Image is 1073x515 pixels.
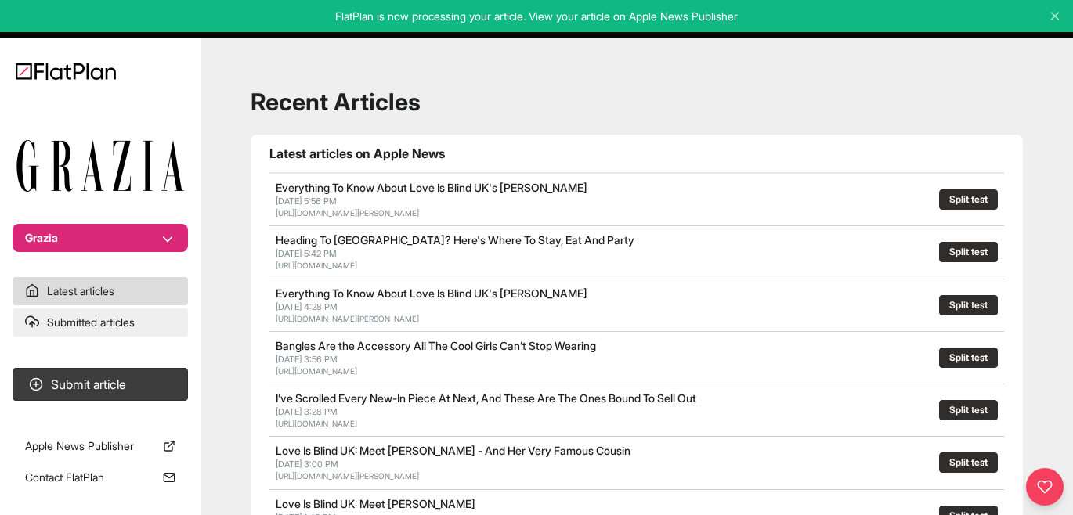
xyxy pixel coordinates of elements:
[276,419,357,428] a: [URL][DOMAIN_NAME]
[276,314,419,323] a: [URL][DOMAIN_NAME][PERSON_NAME]
[939,348,998,368] button: Split test
[13,432,188,460] a: Apple News Publisher
[276,497,475,510] a: Love Is Blind UK: Meet [PERSON_NAME]
[269,144,1004,163] h1: Latest articles on Apple News
[276,339,596,352] a: Bangles Are the Accessory All The Cool Girls Can’t Stop Wearing
[13,224,188,252] button: Grazia
[13,308,188,337] a: Submitted articles
[11,9,1062,24] p: FlatPlan is now processing your article. View your article on Apple News Publisher
[276,208,419,218] a: [URL][DOMAIN_NAME][PERSON_NAME]
[16,63,116,80] img: Logo
[276,286,587,300] a: Everything To Know About Love Is Blind UK's [PERSON_NAME]
[276,471,419,481] a: [URL][DOMAIN_NAME][PERSON_NAME]
[276,301,338,312] span: [DATE] 4:28 PM
[276,366,357,376] a: [URL][DOMAIN_NAME]
[13,277,188,305] a: Latest articles
[939,189,998,210] button: Split test
[276,406,338,417] span: [DATE] 3:28 PM
[276,233,634,247] a: Heading To [GEOGRAPHIC_DATA]? Here's Where To Stay, Eat And Party
[276,459,338,470] span: [DATE] 3:00 PM
[276,196,337,207] span: [DATE] 5:56 PM
[276,391,696,405] a: I’ve Scrolled Every New-In Piece At Next, And These Are The Ones Bound To Sell Out
[276,248,337,259] span: [DATE] 5:42 PM
[939,400,998,420] button: Split test
[939,295,998,315] button: Split test
[13,463,188,492] a: Contact FlatPlan
[16,139,185,193] img: Publication Logo
[13,368,188,401] button: Submit article
[251,88,1023,116] h1: Recent Articles
[276,444,630,457] a: Love Is Blind UK: Meet [PERSON_NAME] - And Her Very Famous Cousin
[276,181,587,194] a: Everything To Know About Love Is Blind UK's [PERSON_NAME]
[276,261,357,270] a: [URL][DOMAIN_NAME]
[939,242,998,262] button: Split test
[939,452,998,473] button: Split test
[276,354,338,365] span: [DATE] 3:56 PM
